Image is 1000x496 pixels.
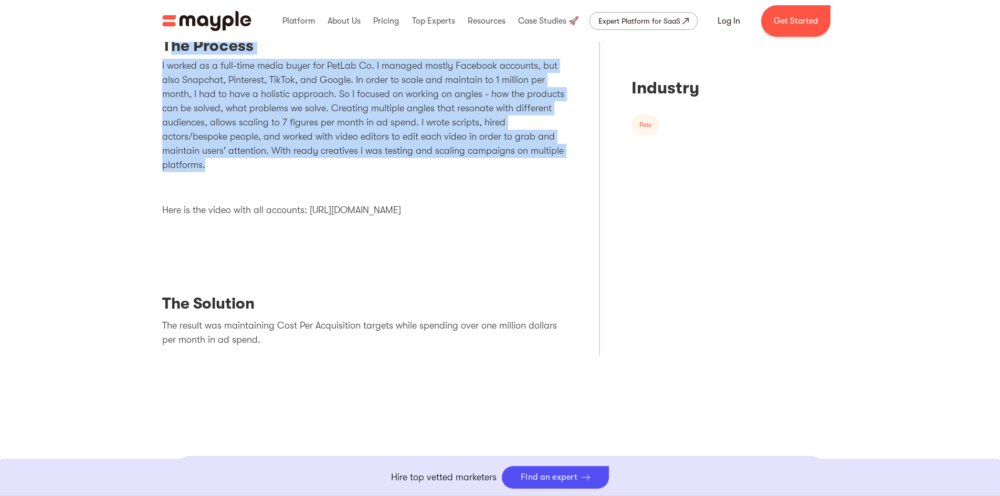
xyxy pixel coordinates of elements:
a: home [162,11,251,31]
iframe: Chat Widget [811,374,1000,496]
h4: The Solution [162,294,568,319]
div: Top Experts [409,4,458,38]
div: Expert Platform for SaaS [598,15,680,27]
div: Resources [465,4,508,38]
p: The result was maintaining Cost Per Acquisition targets while spending over one million dollars p... [162,319,568,347]
p: Hire top vetted marketers [391,470,497,484]
p: I worked as a full-time media buyer for PetLab Co. I managed mostly Facebook accounts, but also S... [162,59,568,172]
a: Log In [705,8,753,34]
div: Platform [280,4,318,38]
img: Mayple logo [162,11,251,31]
div: Pricing [371,4,402,38]
a: Expert Platform for SaaS [590,12,698,30]
p: Here is the video with all accounts: [URL][DOMAIN_NAME] [162,203,568,217]
div: Find an expert [521,472,578,482]
h3: The Process [162,38,568,59]
div: pets [639,120,651,130]
div: Industry [631,78,813,99]
a: Get Started [761,5,830,37]
div: About Us [325,4,363,38]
